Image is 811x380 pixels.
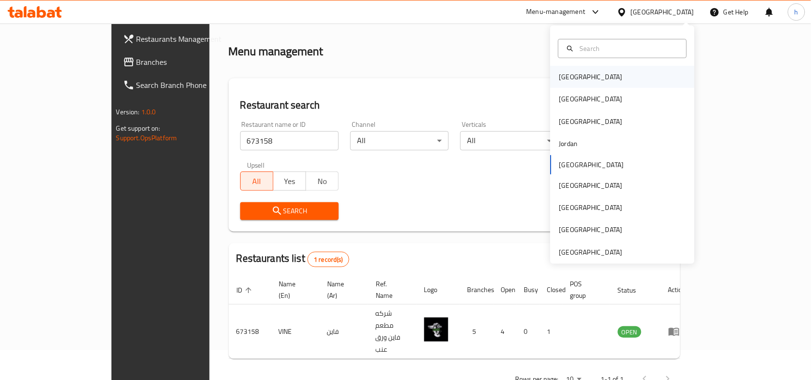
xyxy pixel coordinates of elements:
button: Search [240,202,339,220]
input: Search for restaurant name or ID.. [240,131,339,150]
span: Menu management [270,13,334,25]
a: Search Branch Phone [115,74,247,97]
button: No [306,172,339,191]
td: 0 [516,305,540,359]
span: ID [236,284,255,296]
th: Closed [540,275,563,305]
div: [GEOGRAPHIC_DATA] [631,7,694,17]
table: enhanced table [229,275,694,359]
span: No [310,174,335,188]
span: Restaurants Management [136,33,239,45]
span: POS group [570,278,599,301]
div: Menu-management [527,6,586,18]
button: All [240,172,273,191]
td: فاين [319,305,368,359]
span: Get support on: [116,122,160,135]
span: h [795,7,799,17]
th: Action [661,275,694,305]
a: Support.OpsPlatform [116,132,177,144]
span: Status [618,284,649,296]
th: Logo [417,275,460,305]
span: All [245,174,270,188]
span: 1 record(s) [308,255,349,264]
li: / [263,13,267,25]
td: 4 [493,305,516,359]
div: [GEOGRAPHIC_DATA] [559,202,623,213]
span: OPEN [618,327,641,338]
th: Open [493,275,516,305]
button: Yes [273,172,306,191]
span: Search Branch Phone [136,79,239,91]
div: All [350,131,449,150]
div: Menu [668,326,686,337]
span: Ref. Name [376,278,405,301]
td: شركه مطعم فاين ورق عنب [368,305,417,359]
div: [GEOGRAPHIC_DATA] [559,224,623,235]
div: All [460,131,559,150]
td: 5 [460,305,493,359]
h2: Restaurants list [236,251,349,267]
a: Branches [115,50,247,74]
span: Branches [136,56,239,68]
div: [GEOGRAPHIC_DATA] [559,94,623,104]
h2: Restaurant search [240,98,669,112]
td: VINE [271,305,319,359]
th: Branches [460,275,493,305]
span: 1.0.0 [141,106,156,118]
span: Name (En) [279,278,308,301]
img: VINE [424,318,448,342]
span: Version: [116,106,140,118]
div: [GEOGRAPHIC_DATA] [559,180,623,191]
div: [GEOGRAPHIC_DATA] [559,72,623,82]
h2: Menu management [229,44,323,59]
th: Busy [516,275,540,305]
input: Search [576,43,681,54]
span: Search [248,205,331,217]
span: Yes [277,174,302,188]
td: 1 [540,305,563,359]
div: Total records count [307,252,349,267]
span: Name (Ar) [327,278,356,301]
div: [GEOGRAPHIC_DATA] [559,247,623,257]
label: Upsell [247,162,265,169]
div: Jordan [559,138,578,149]
div: OPEN [618,326,641,338]
div: [GEOGRAPHIC_DATA] [559,116,623,127]
a: Restaurants Management [115,27,247,50]
td: 673158 [229,305,271,359]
